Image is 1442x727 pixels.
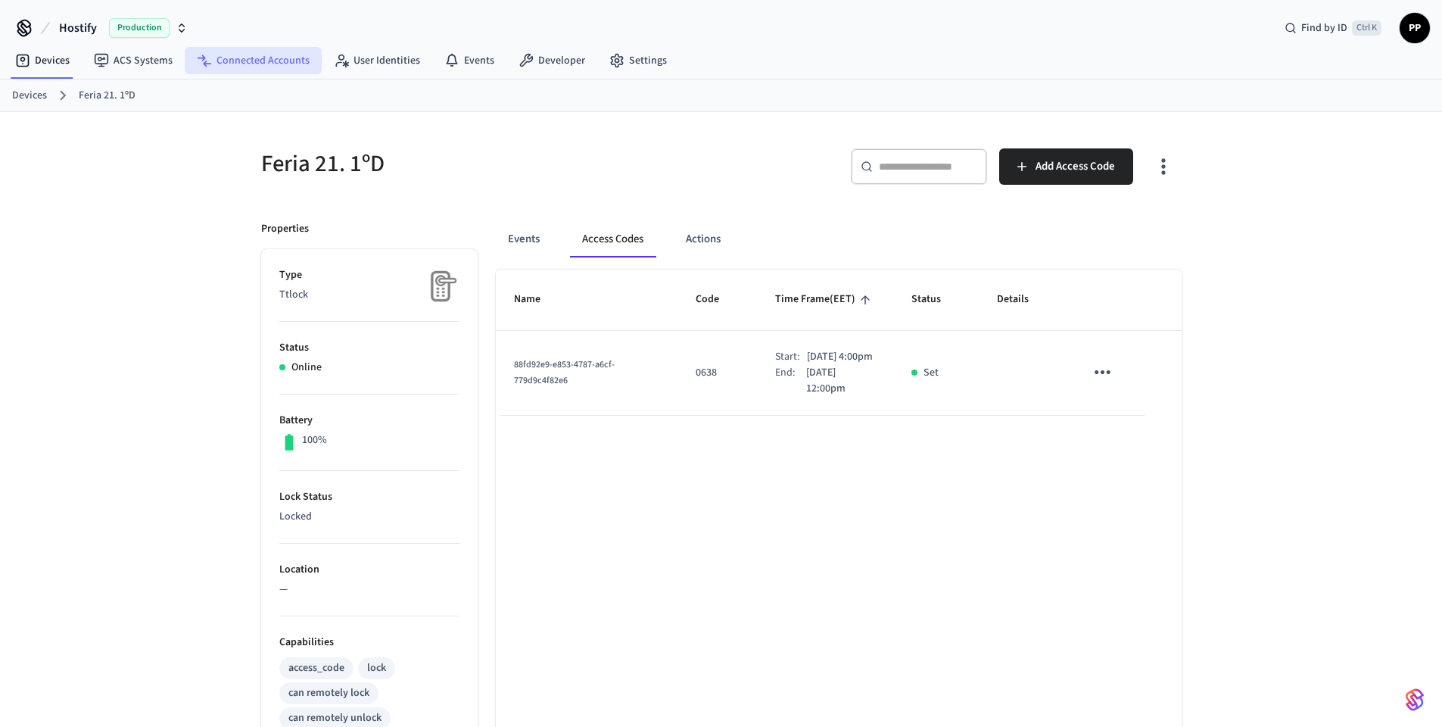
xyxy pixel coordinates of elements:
[82,47,185,74] a: ACS Systems
[12,88,47,104] a: Devices
[1036,157,1115,176] span: Add Access Code
[432,47,506,74] a: Events
[367,660,386,676] div: lock
[1400,13,1430,43] button: PP
[1301,20,1347,36] span: Find by ID
[288,685,369,701] div: can remotely lock
[514,358,615,387] span: 88fd92e9-e853-4787-a6cf-779d9c4f82e6
[109,18,170,38] span: Production
[279,635,459,651] p: Capabilities
[1272,14,1394,42] div: Find by IDCtrl K
[514,288,560,311] span: Name
[279,509,459,525] p: Locked
[506,47,597,74] a: Developer
[1401,14,1428,42] span: PP
[279,562,459,578] p: Location
[923,365,939,381] p: Set
[279,287,459,303] p: Ttlock
[279,267,459,283] p: Type
[775,288,875,311] span: Time Frame(EET)
[807,349,873,365] p: [DATE] 4:00pm
[261,221,309,237] p: Properties
[496,221,552,257] button: Events
[279,413,459,429] p: Battery
[674,221,733,257] button: Actions
[3,47,82,74] a: Devices
[59,19,97,37] span: Hostify
[775,365,806,397] div: End:
[911,288,961,311] span: Status
[997,288,1048,311] span: Details
[279,489,459,505] p: Lock Status
[806,365,876,397] p: [DATE] 12:00pm
[261,148,712,179] h5: Feria 21. 1ºD
[570,221,656,257] button: Access Codes
[288,710,382,726] div: can remotely unlock
[1352,20,1381,36] span: Ctrl K
[597,47,679,74] a: Settings
[775,349,807,365] div: Start:
[999,148,1133,185] button: Add Access Code
[322,47,432,74] a: User Identities
[696,288,739,311] span: Code
[279,582,459,598] p: —
[496,270,1182,415] table: sticky table
[302,432,327,448] p: 100%
[279,340,459,356] p: Status
[496,221,1182,257] div: ant example
[79,88,135,104] a: Feria 21. 1ºD
[422,267,459,305] img: Placeholder Lock Image
[288,660,344,676] div: access_code
[291,360,322,376] p: Online
[185,47,322,74] a: Connected Accounts
[1406,688,1424,712] img: SeamLogoGradient.69752ec5.svg
[696,365,739,381] p: 0638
